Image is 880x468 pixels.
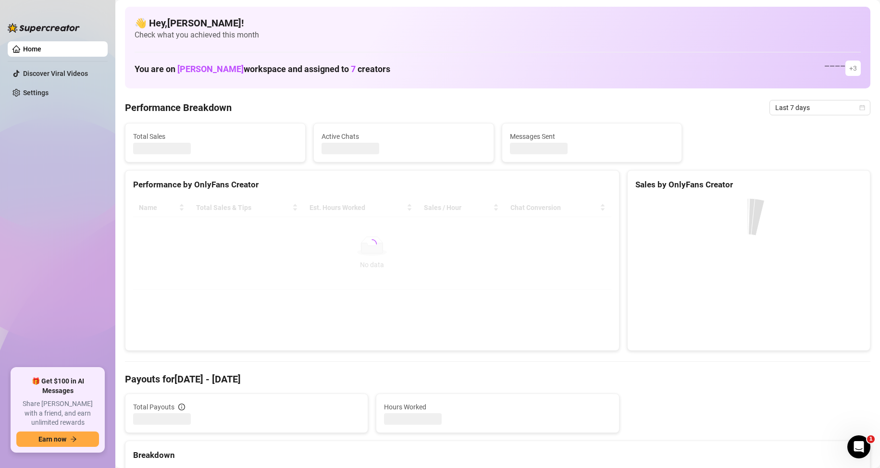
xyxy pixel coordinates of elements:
[824,61,861,76] div: — — — —
[135,64,390,74] h1: You are on workspace and assigned to creators
[178,404,185,410] span: info-circle
[70,436,77,443] span: arrow-right
[133,178,611,191] div: Performance by OnlyFans Creator
[859,105,865,111] span: calendar
[135,30,861,40] span: Check what you achieved this month
[16,431,99,447] button: Earn nowarrow-right
[775,100,865,115] span: Last 7 days
[133,449,862,462] div: Breakdown
[16,377,99,395] span: 🎁 Get $100 in AI Messages
[849,63,857,74] span: + 3
[510,131,674,142] span: Messages Sent
[38,435,66,443] span: Earn now
[847,435,870,458] iframe: Intercom live chat
[384,402,611,412] span: Hours Worked
[8,23,80,33] img: logo-BBDzfeDw.svg
[867,435,875,443] span: 1
[16,399,99,428] span: Share [PERSON_NAME] with a friend, and earn unlimited rewards
[125,372,870,386] h4: Payouts for [DATE] - [DATE]
[133,131,297,142] span: Total Sales
[135,16,861,30] h4: 👋 Hey, [PERSON_NAME] !
[23,89,49,97] a: Settings
[635,178,862,191] div: Sales by OnlyFans Creator
[23,70,88,77] a: Discover Viral Videos
[177,64,244,74] span: [PERSON_NAME]
[351,64,356,74] span: 7
[23,45,41,53] a: Home
[133,402,174,412] span: Total Payouts
[366,238,378,250] span: loading
[125,101,232,114] h4: Performance Breakdown
[322,131,486,142] span: Active Chats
